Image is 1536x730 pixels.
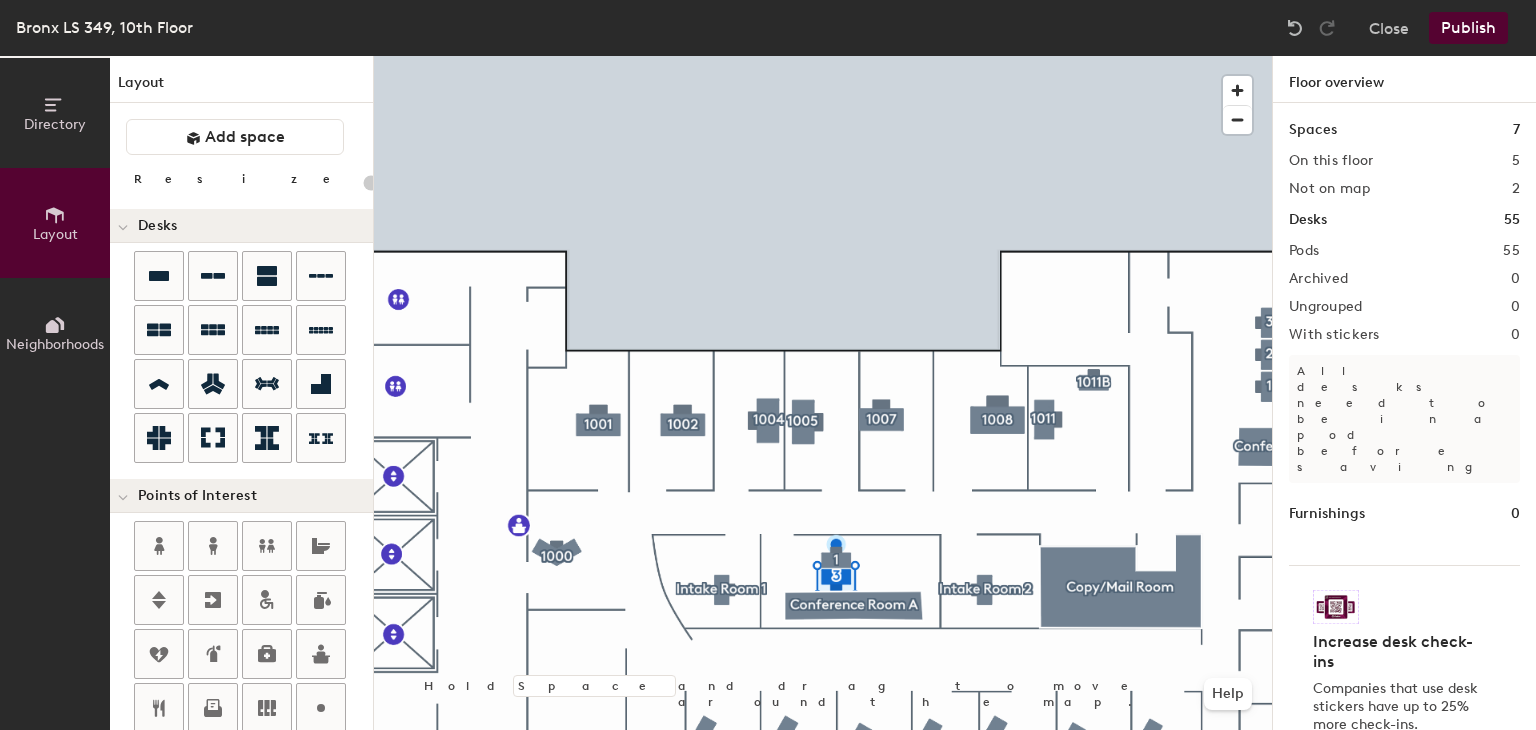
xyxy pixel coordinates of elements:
h1: Desks [1289,209,1327,231]
h2: Pods [1289,243,1319,259]
h2: With stickers [1289,327,1380,343]
span: Layout [33,226,78,243]
h2: Ungrouped [1289,299,1363,315]
span: Desks [138,218,177,234]
h2: Archived [1289,271,1348,287]
h2: 5 [1512,153,1520,169]
span: Add space [205,127,285,147]
h2: 55 [1503,243,1520,259]
h2: 0 [1511,327,1520,343]
img: Undo [1285,18,1305,38]
button: Close [1369,12,1409,44]
h4: Increase desk check-ins [1313,632,1484,672]
div: Bronx LS 349, 10th Floor [16,15,193,40]
h2: 0 [1511,299,1520,315]
h2: Not on map [1289,181,1370,197]
h1: Floor overview [1273,56,1536,103]
h1: 7 [1513,119,1520,141]
h1: 55 [1504,209,1520,231]
img: Sticker logo [1313,590,1359,624]
button: Help [1204,678,1252,710]
h1: Furnishings [1289,503,1365,525]
button: Publish [1429,12,1508,44]
span: Directory [24,116,86,133]
h2: 2 [1512,181,1520,197]
span: Points of Interest [138,488,257,504]
h2: On this floor [1289,153,1374,169]
div: Resize [134,171,355,187]
h2: 0 [1511,271,1520,287]
button: Add space [126,119,344,155]
p: All desks need to be in a pod before saving [1289,355,1520,483]
h1: 0 [1511,503,1520,525]
img: Redo [1317,18,1337,38]
h1: Spaces [1289,119,1337,141]
h1: Layout [110,72,373,103]
span: Neighborhoods [6,336,104,353]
